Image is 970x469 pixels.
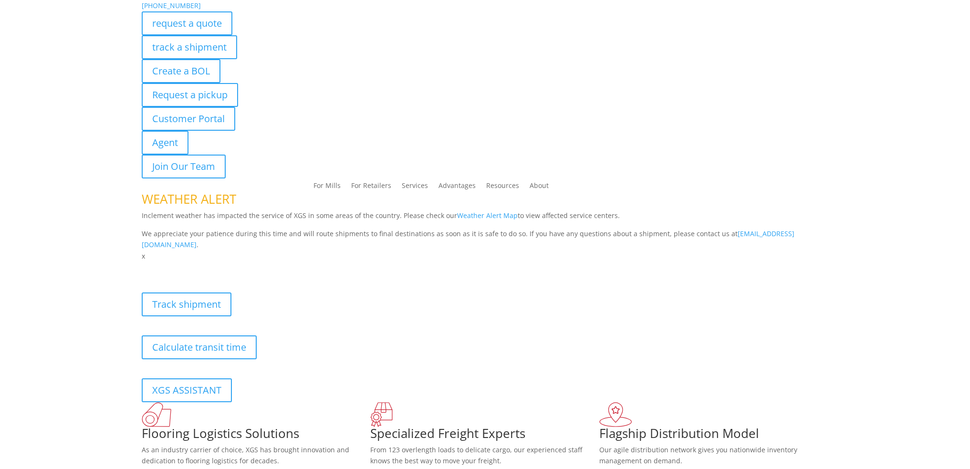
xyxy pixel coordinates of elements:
a: Services [402,182,428,193]
p: x [142,250,829,262]
img: xgs-icon-total-supply-chain-intelligence-red [142,402,171,427]
a: Track shipment [142,292,231,316]
a: Resources [486,182,519,193]
a: Weather Alert Map [457,211,518,220]
a: track a shipment [142,35,237,59]
h1: Flagship Distribution Model [599,427,828,444]
a: Advantages [438,182,476,193]
a: For Retailers [351,182,391,193]
a: Calculate transit time [142,335,257,359]
a: Create a BOL [142,59,220,83]
a: Join Our Team [142,155,226,178]
a: Request a pickup [142,83,238,107]
span: Our agile distribution network gives you nationwide inventory management on demand. [599,445,797,466]
a: request a quote [142,11,232,35]
img: xgs-icon-flagship-distribution-model-red [599,402,632,427]
h1: Specialized Freight Experts [370,427,599,444]
a: Customer Portal [142,107,235,131]
a: About [530,182,549,193]
b: Visibility, transparency, and control for your entire supply chain. [142,263,355,272]
a: [PHONE_NUMBER] [142,1,201,10]
img: xgs-icon-focused-on-flooring-red [370,402,393,427]
p: Inclement weather has impacted the service of XGS in some areas of the country. Please check our ... [142,210,829,228]
a: XGS ASSISTANT [142,378,232,402]
a: Agent [142,131,188,155]
span: As an industry carrier of choice, XGS has brought innovation and dedication to flooring logistics... [142,445,349,466]
a: For Mills [313,182,341,193]
span: WEATHER ALERT [142,190,236,208]
p: We appreciate your patience during this time and will route shipments to final destinations as so... [142,228,829,251]
h1: Flooring Logistics Solutions [142,427,371,444]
